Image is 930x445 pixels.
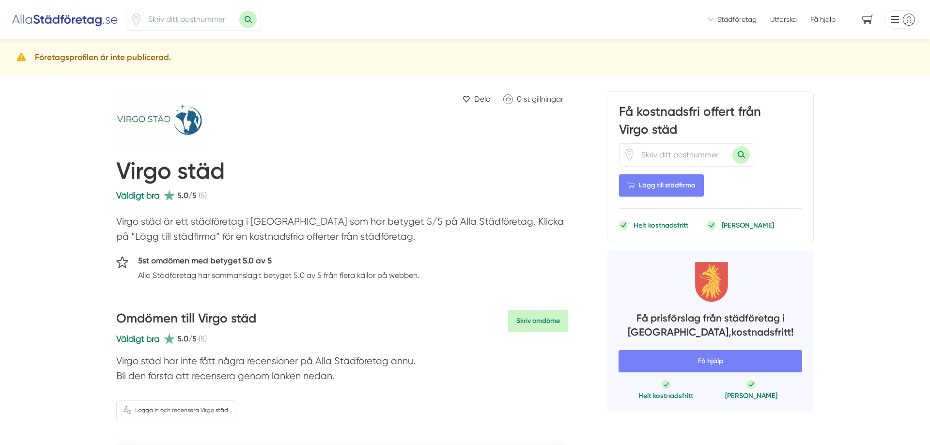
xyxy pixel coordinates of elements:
[717,15,757,24] span: Städföretag
[722,220,774,230] p: [PERSON_NAME]
[623,149,635,161] span: Klicka för att använda din position.
[508,310,568,332] a: Skriv omdöme
[130,14,142,26] span: Klicka för att använda din position.
[619,103,802,143] h3: Få kostnadsfri offert från Virgo städ
[524,94,563,104] span: st gillningar
[517,94,522,104] span: 0
[116,310,256,332] h3: Omdömen till Virgo städ
[35,51,171,64] h5: Företagsprofilen är inte publicerad.
[135,406,228,415] span: Logga in och recensera Virgo städ
[810,15,836,24] span: Få hjälp
[130,14,142,26] svg: Pin / Karta
[12,12,118,27] img: Alla Städföretag
[199,333,207,345] span: (5)
[116,214,568,249] p: Virgo städ är ett städföretag i [GEOGRAPHIC_DATA] som har betyget 5/5 på Alla Städföretag. Klicka...
[177,189,197,201] span: 5.0/5
[619,174,704,197] : Lägg till städfirma
[177,333,197,345] span: 5.0/5
[619,311,802,342] h4: Få prisförslag från städföretag i [GEOGRAPHIC_DATA], kostnadsfritt!
[498,91,568,107] a: Klicka för att gilla Virgo städ
[142,8,239,31] input: Skriv ditt postnummer
[116,157,225,189] h1: Virgo städ
[725,391,777,400] p: [PERSON_NAME]
[138,254,419,270] h5: 5st omdömen med betyget 5.0 av 5
[138,269,419,281] p: Alla Städföretag har sammanslagit betyget 5.0 av 5 från flera källor på webben.
[474,93,491,105] span: Dela
[635,144,732,166] input: Skriv ditt postnummer
[116,334,159,344] span: Väldigt bra
[116,190,159,200] span: Väldigt bra
[634,220,688,230] p: Helt kostnadsfritt
[770,15,797,24] a: Utforska
[623,149,635,161] svg: Pin / Karta
[459,91,495,107] a: Dela
[199,189,207,201] span: (5)
[638,391,693,400] p: Helt kostnadsfritt
[619,350,802,372] span: Få hjälp
[116,400,235,420] a: Logga in och recensera Virgo städ
[116,91,223,149] img: Virgo städ logotyp
[855,11,881,28] span: navigation-cart
[732,146,750,164] button: Sök med postnummer
[239,11,257,28] button: Sök med postnummer
[116,353,568,389] p: Virgo städ har inte fått några recensioner på Alla Städföretag ännu. Bli den första att recensera...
